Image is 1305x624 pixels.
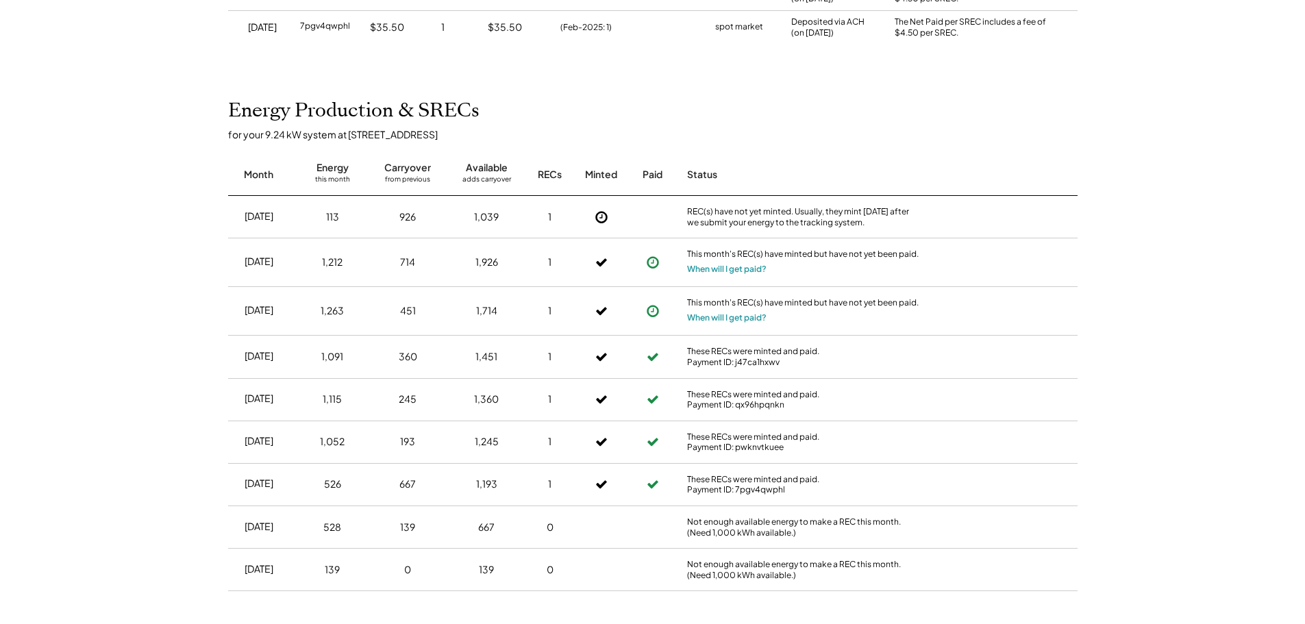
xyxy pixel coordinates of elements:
div: $35.50 [488,21,522,34]
div: 7pgv4qwphl [300,21,350,34]
div: 926 [399,210,416,224]
div: 360 [399,350,417,364]
div: 1,263 [321,304,344,318]
div: Available [466,161,508,175]
div: The Net Paid per SREC includes a fee of $4.50 per SREC. [895,16,1052,40]
div: 1 [548,477,551,491]
div: 113 [326,210,339,224]
div: 451 [400,304,416,318]
div: 1 [548,392,551,406]
div: This month's REC(s) have minted but have not yet been paid. [687,249,920,262]
div: Not enough available energy to make a REC this month. (Need 1,000 kWh available.) [687,559,920,580]
div: 667 [478,521,495,534]
div: Carryover [384,161,431,175]
div: 0 [547,521,554,534]
div: 1,926 [475,255,498,269]
div: 528 [323,521,341,534]
div: [DATE] [245,210,273,223]
div: [DATE] [248,21,277,34]
div: Not enough available energy to make a REC this month. (Need 1,000 kWh available.) [687,516,920,538]
div: 1,451 [475,350,497,364]
div: [DATE] [245,434,273,448]
div: Minted [585,168,617,182]
div: Month [244,168,273,182]
div: 1,052 [320,435,345,449]
div: Deposited via ACH (on [DATE]) [791,16,865,40]
button: Not Yet Minted [591,207,612,227]
div: This month's REC(s) have minted but have not yet been paid. [687,297,920,311]
button: When will I get paid? [687,262,767,276]
button: When will I get paid? [687,311,767,325]
div: 139 [325,563,340,577]
div: Status [687,168,920,182]
div: [DATE] [245,477,273,490]
div: 245 [399,392,417,406]
div: 1 [548,435,551,449]
div: $35.50 [370,21,404,34]
div: from previous [385,175,430,188]
div: [DATE] [245,520,273,534]
div: (Feb-2025: 1) [560,21,612,34]
div: 0 [547,563,554,577]
div: for your 9.24 kW system at [STREET_ADDRESS] [228,128,1091,140]
div: These RECs were minted and paid. Payment ID: pwknvtkuee [687,432,920,453]
div: 193 [400,435,415,449]
h2: Energy Production & SRECs [228,99,480,123]
div: this month [315,175,350,188]
div: 1,714 [476,304,497,318]
div: 1,091 [321,350,343,364]
div: 1 [548,304,551,318]
div: 1 [548,350,551,364]
div: 1,360 [474,392,499,406]
button: Payment approved, but not yet initiated. [643,252,663,273]
div: [DATE] [245,349,273,363]
div: 1 [548,255,551,269]
div: 1,115 [323,392,342,406]
div: These RECs were minted and paid. Payment ID: qx96hpqnkn [687,389,920,410]
div: 1,039 [474,210,499,224]
div: These RECs were minted and paid. Payment ID: 7pgv4qwphl [687,474,920,495]
div: [DATE] [245,255,273,269]
div: 1 [441,21,445,34]
div: 139 [479,563,494,577]
div: 1,245 [475,435,499,449]
button: Payment approved, but not yet initiated. [643,301,663,321]
div: REC(s) have not yet minted. Usually, they mint [DATE] after we submit your energy to the tracking... [687,206,920,227]
div: spot market [715,21,763,34]
div: 714 [400,255,415,269]
div: 139 [400,521,415,534]
div: These RECs were minted and paid. Payment ID: j47ca1hxwv [687,346,920,367]
div: [DATE] [245,392,273,405]
div: 667 [399,477,416,491]
div: Energy [316,161,349,175]
div: 0 [404,563,411,577]
div: 1,212 [322,255,343,269]
div: adds carryover [462,175,511,188]
div: 1 [548,210,551,224]
div: Paid [643,168,662,182]
div: 526 [324,477,341,491]
div: 1,193 [476,477,497,491]
div: [DATE] [245,562,273,576]
div: [DATE] [245,303,273,317]
div: RECs [538,168,562,182]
